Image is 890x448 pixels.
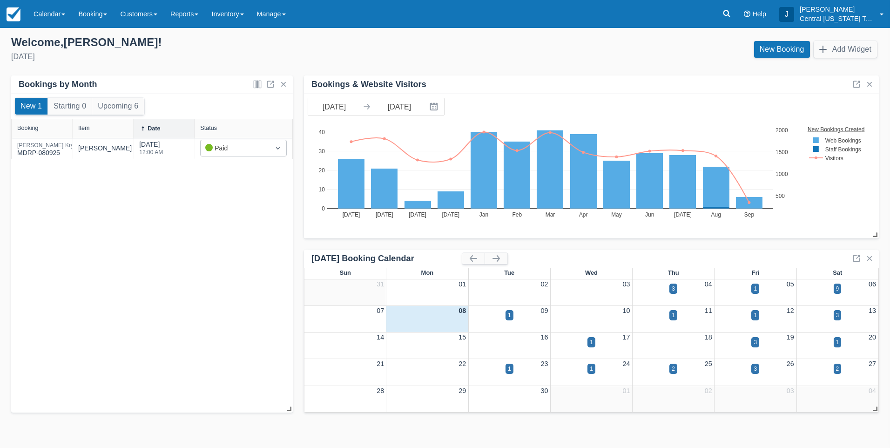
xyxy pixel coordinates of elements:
[752,10,766,18] span: Help
[672,285,675,293] div: 3
[458,387,466,394] a: 29
[377,333,384,341] a: 14
[705,387,712,394] a: 02
[373,98,425,115] input: End Date
[78,125,90,131] div: Item
[787,307,794,314] a: 12
[311,79,426,90] div: Bookings & Website Visitors
[836,311,839,319] div: 3
[377,280,384,288] a: 31
[7,7,20,21] img: checkfront-main-nav-mini-logo.png
[48,98,92,115] button: Starting 0
[273,143,283,153] span: Dropdown icon
[590,338,593,346] div: 1
[78,143,288,153] div: [PERSON_NAME] private tour 12 guests [GEOGRAPHIC_DATA] [DATE]
[200,125,217,131] div: Status
[540,307,548,314] a: 09
[869,280,876,288] a: 06
[377,387,384,394] a: 28
[458,280,466,288] a: 01
[377,307,384,314] a: 07
[139,140,163,161] div: [DATE]
[869,360,876,367] a: 27
[377,360,384,367] a: 21
[779,7,794,22] div: J
[504,269,514,276] span: Tue
[744,11,750,17] i: Help
[139,149,163,155] div: 12:00 AM
[508,365,511,373] div: 1
[421,269,434,276] span: Mon
[787,333,794,341] a: 19
[705,333,712,341] a: 18
[17,143,85,148] div: [PERSON_NAME] Kryszyn
[754,338,757,346] div: 3
[623,307,630,314] a: 10
[205,143,265,153] div: Paid
[668,269,679,276] span: Thu
[623,280,630,288] a: 03
[540,387,548,394] a: 30
[148,125,160,132] div: Date
[458,307,466,314] a: 08
[623,360,630,367] a: 24
[754,285,757,293] div: 1
[540,333,548,341] a: 16
[800,5,874,14] p: [PERSON_NAME]
[800,14,874,23] p: Central [US_STATE] Tours
[92,98,144,115] button: Upcoming 6
[752,269,760,276] span: Fri
[705,307,712,314] a: 11
[540,360,548,367] a: 23
[672,365,675,373] div: 2
[15,98,47,115] button: New 1
[787,360,794,367] a: 26
[754,41,810,58] a: New Booking
[458,360,466,367] a: 22
[339,269,351,276] span: Sun
[672,311,675,319] div: 1
[508,311,511,319] div: 1
[585,269,598,276] span: Wed
[836,365,839,373] div: 2
[311,253,462,264] div: [DATE] Booking Calendar
[623,333,630,341] a: 17
[754,365,757,373] div: 3
[540,280,548,288] a: 02
[11,51,438,62] div: [DATE]
[17,143,85,158] div: MDRP-080925
[869,387,876,394] a: 04
[17,125,39,131] div: Booking
[705,360,712,367] a: 25
[836,338,839,346] div: 1
[308,98,360,115] input: Start Date
[833,269,842,276] span: Sat
[458,333,466,341] a: 15
[809,126,866,132] text: New Bookings Created
[11,35,438,49] div: Welcome , [PERSON_NAME] !
[754,311,757,319] div: 1
[623,387,630,394] a: 01
[869,307,876,314] a: 13
[19,79,97,90] div: Bookings by Month
[787,280,794,288] a: 05
[17,146,85,150] a: [PERSON_NAME] KryszynMDRP-080925
[590,365,593,373] div: 1
[705,280,712,288] a: 04
[787,387,794,394] a: 03
[869,333,876,341] a: 20
[425,98,444,115] button: Interact with the calendar and add the check-in date for your trip.
[836,285,839,293] div: 9
[814,41,877,58] button: Add Widget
